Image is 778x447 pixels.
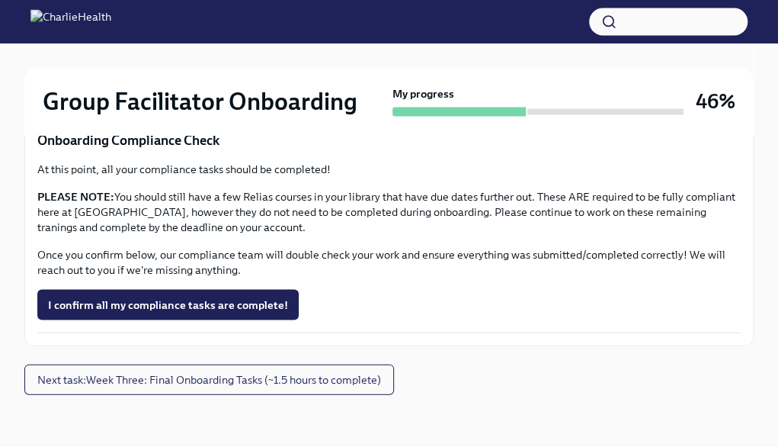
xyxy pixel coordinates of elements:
[37,289,299,320] button: I confirm all my compliance tasks are complete!
[48,297,288,312] span: I confirm all my compliance tasks are complete!
[37,161,741,176] p: At this point, all your compliance tasks should be completed!
[37,371,381,387] span: Next task : Week Three: Final Onboarding Tasks (~1.5 hours to complete)
[37,188,741,234] p: You should still have a few Relias courses in your library that have due dates further out. These...
[43,85,357,116] h2: Group Facilitator Onboarding
[37,189,114,203] strong: PLEASE NOTE:
[392,85,454,101] strong: My progress
[24,364,394,394] button: Next task:Week Three: Final Onboarding Tasks (~1.5 hours to complete)
[37,130,741,149] p: Onboarding Compliance Check
[30,9,111,34] img: CharlieHealth
[37,246,741,277] p: Once you confirm below, our compliance team will double check your work and ensure everything was...
[696,87,735,114] h3: 46%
